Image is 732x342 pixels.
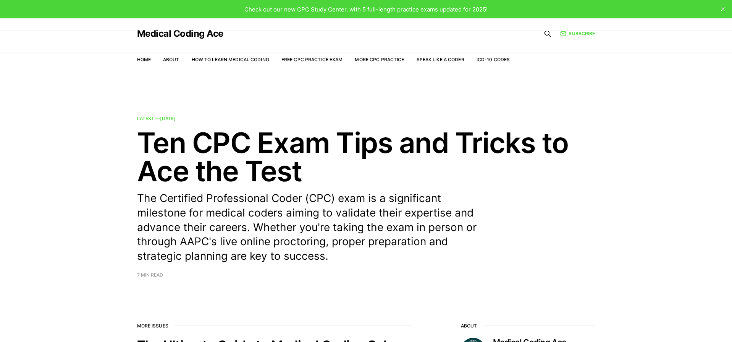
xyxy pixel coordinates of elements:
h2: Ten CPC Exam Tips and Tricks to Ace the Test [137,129,595,185]
a: Latest —[DATE] Ten CPC Exam Tips and Tricks to Ace the Test The Certified Professional Coder (CPC... [137,116,595,277]
a: ICD-10 Codes [477,57,510,62]
a: Medical Coding Ace [137,29,223,38]
button: close [717,3,729,15]
h2: About [461,323,595,329]
a: How to Learn Medical Coding [192,57,269,62]
p: The Certified Professional Coder (CPC) exam is a significant milestone for medical coders aiming ... [137,191,488,264]
span: 7 min read [137,273,163,277]
a: About [163,57,179,62]
a: Speak Like a Coder [417,57,464,62]
span: Check out our new CPC Study Center, with 5 full-length practice exams updated for 2025! [244,6,488,13]
a: Subscribe [560,30,595,37]
a: Home [137,57,151,62]
time: [DATE] [160,116,176,121]
span: Latest — [137,116,176,121]
a: Free CPC Practice Exam [281,57,343,62]
h2: More issues [137,323,412,329]
a: More CPC Practice [355,57,404,62]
